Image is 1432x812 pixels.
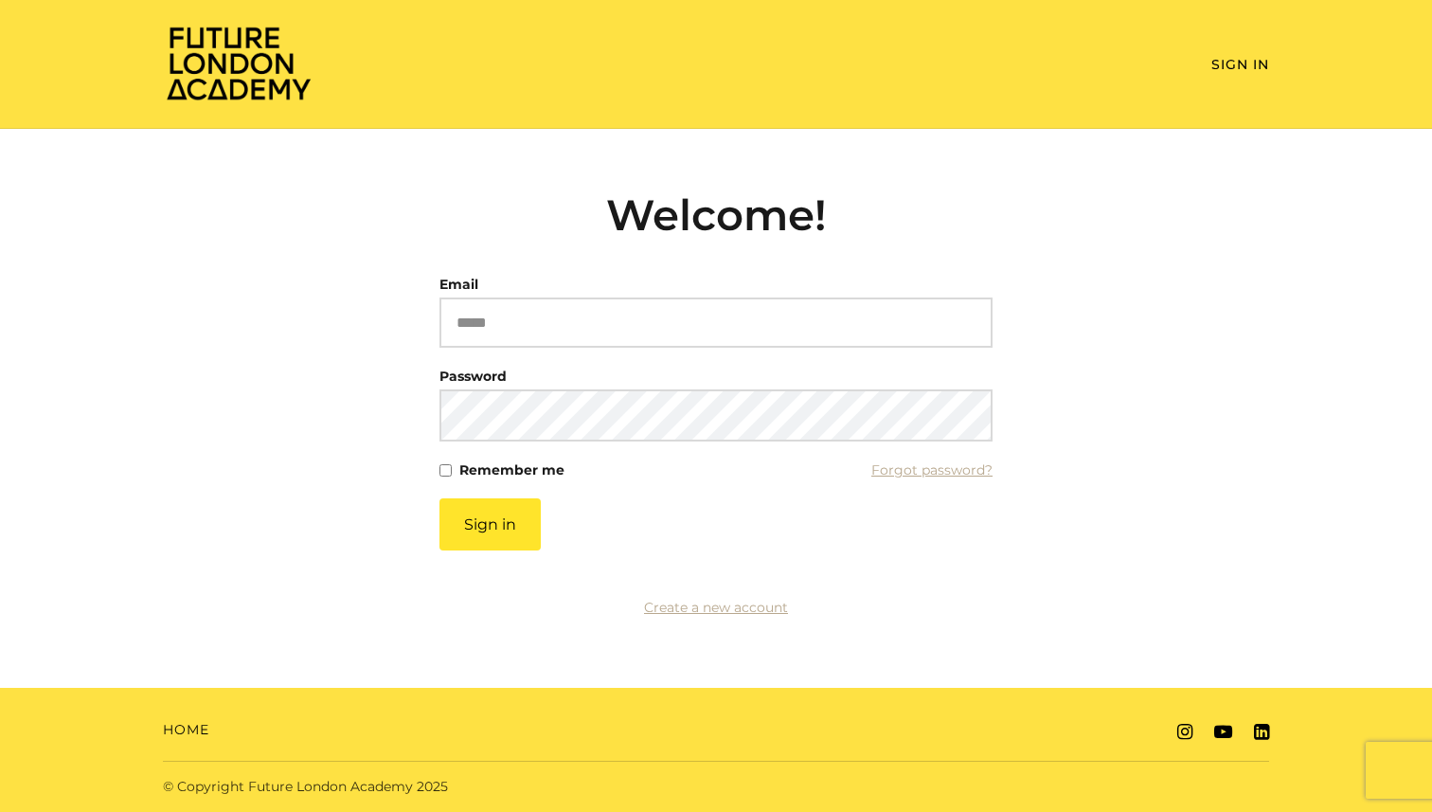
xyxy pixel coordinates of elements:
a: Sign In [1211,56,1269,73]
label: Remember me [459,457,564,483]
label: Password [439,363,507,389]
a: Home [163,720,209,740]
div: © Copyright Future London Academy 2025 [148,777,716,797]
img: Home Page [163,25,314,101]
h2: Welcome! [439,189,993,241]
a: Create a new account [644,599,788,616]
label: Email [439,271,478,298]
button: Sign in [439,498,541,550]
a: Forgot password? [871,457,993,483]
